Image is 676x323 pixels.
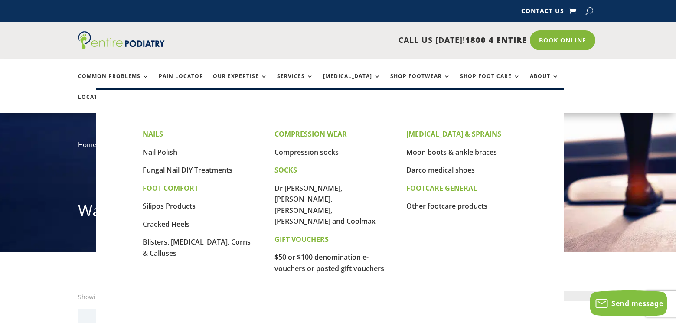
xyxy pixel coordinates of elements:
[530,30,595,50] a: Book Online
[198,35,527,46] p: CALL US [DATE]!
[465,35,527,45] span: 1800 4 ENTIRE
[611,299,663,308] span: Send message
[159,73,203,92] a: Pain Locator
[274,165,297,175] span: SOCKS
[277,73,314,92] a: Services
[274,147,339,157] a: Compression socks
[78,291,138,303] p: Showing all 9 results
[406,165,475,175] a: Darco medical shoes
[78,200,598,226] h1: Walking Shoes
[143,183,198,193] span: FOOT COMFORT
[213,73,268,92] a: Our Expertise
[323,73,381,92] a: [MEDICAL_DATA]
[78,139,598,157] nav: breadcrumb
[406,183,477,193] b: FOOTCARE GENERAL
[274,129,347,139] span: COMPRESSION WEAR
[143,147,177,157] a: Nail Polish
[521,8,564,17] a: Contact Us
[530,73,559,92] a: About
[143,165,232,175] a: Fungal Nail DIY Treatments
[406,129,501,139] span: [MEDICAL_DATA] & SPRAINS
[390,73,451,92] a: Shop Footwear
[78,94,121,113] a: Locations
[78,31,165,49] img: logo (1)
[590,290,667,316] button: Send message
[78,42,165,51] a: Entire Podiatry
[460,73,520,92] a: Shop Foot Care
[274,252,384,273] a: $50 or $100 denomination e-vouchers or posted gift vouchers
[78,140,96,149] a: Home
[143,237,251,258] a: Blisters, [MEDICAL_DATA], Corns & Calluses
[406,201,487,211] a: Other footcare products
[143,129,163,139] span: NAILS
[274,235,329,244] span: GIFT VOUCHERS
[78,73,149,92] a: Common Problems
[143,201,196,211] a: Silipos Products
[143,219,189,229] a: Cracked Heels
[274,183,376,226] a: Dr [PERSON_NAME], [PERSON_NAME], [PERSON_NAME], [PERSON_NAME] and Coolmax
[406,147,497,157] a: Moon boots & ankle braces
